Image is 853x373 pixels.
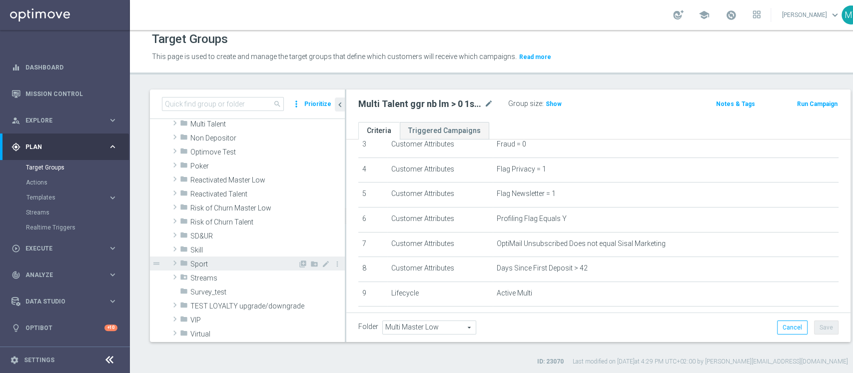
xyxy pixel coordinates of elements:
[25,144,108,150] span: Plan
[358,306,387,331] td: 10
[699,9,710,20] span: school
[26,223,104,231] a: Realtime Triggers
[24,357,54,363] a: Settings
[715,98,756,109] button: Notes & Tags
[387,232,493,257] td: Customer Attributes
[180,287,188,298] i: folder
[11,116,108,125] div: Explore
[11,63,118,71] div: equalizer Dashboard
[11,323,20,332] i: lightbulb
[26,190,129,205] div: Templates
[190,330,345,338] span: Virtual
[387,157,493,182] td: Customer Attributes
[387,306,493,331] td: Existing Target Group
[180,119,188,130] i: folder
[358,98,482,110] h2: Multi Talent ggr nb lm > 0 1st NO Casino & GeV lm saldo
[26,205,129,220] div: Streams
[358,257,387,282] td: 8
[830,9,841,20] span: keyboard_arrow_down
[387,207,493,232] td: Customer Attributes
[11,314,117,341] div: Optibot
[152,52,517,60] span: This page is used to create and manage the target groups that define which customers will receive...
[546,100,562,107] span: Show
[190,260,298,268] span: Sport
[400,122,489,139] a: Triggered Campaigns
[497,214,567,223] span: Profiling Flag Equals Y
[26,178,104,186] a: Actions
[25,245,108,251] span: Execute
[497,189,556,198] span: Flag Newsletter = 1
[291,97,301,111] i: more_vert
[387,182,493,207] td: Customer Attributes
[11,244,108,253] div: Execute
[180,231,188,242] i: folder
[11,270,20,279] i: track_changes
[11,244,118,252] button: play_circle_outline Execute keyboard_arrow_right
[26,194,108,200] div: Templates
[497,140,526,148] span: Fraud = 0
[335,97,345,111] button: chevron_left
[11,90,118,98] button: Mission Control
[497,239,666,248] span: OptiMail Unsubscribed Does not equal Sisal Marketing
[273,100,281,108] span: search
[814,320,839,334] button: Save
[26,220,129,235] div: Realtime Triggers
[333,260,341,268] i: more_vert
[25,314,104,341] a: Optibot
[108,243,117,253] i: keyboard_arrow_right
[508,99,542,108] label: Group size
[180,203,188,214] i: folder
[358,232,387,257] td: 7
[190,134,345,142] span: Non Depositor
[11,297,118,305] button: Data Studio keyboard_arrow_right
[387,281,493,306] td: Lifecycle
[310,260,318,268] i: Add Folder
[387,133,493,158] td: Customer Attributes
[180,147,188,158] i: folder
[777,320,808,334] button: Cancel
[180,175,188,186] i: folder
[180,217,188,228] i: folder
[190,274,345,282] span: Streams
[152,32,228,46] h1: Target Groups
[358,322,378,331] label: Folder
[497,264,588,272] span: Days Since First Deposit > 42
[190,246,345,254] span: Skill
[11,270,108,279] div: Analyze
[322,260,330,268] i: Rename Folder
[180,161,188,172] i: folder
[11,271,118,279] div: track_changes Analyze keyboard_arrow_right
[358,133,387,158] td: 3
[497,165,546,173] span: Flag Privacy = 1
[11,324,118,332] button: lightbulb Optibot +10
[108,193,117,202] i: keyboard_arrow_right
[537,357,564,366] label: ID: 23070
[11,54,117,80] div: Dashboard
[25,117,108,123] span: Explore
[190,288,345,296] span: Survey_test
[180,301,188,312] i: folder
[11,142,108,151] div: Plan
[11,116,20,125] i: person_search
[25,298,108,304] span: Data Studio
[190,190,345,198] span: Reactivated Talent
[11,116,118,124] button: person_search Explore keyboard_arrow_right
[26,208,104,216] a: Streams
[190,302,345,310] span: TEST LOYALTY upgrade/downgrade
[26,194,98,200] span: Templates
[497,289,532,297] span: Active Multi
[108,142,117,151] i: keyboard_arrow_right
[358,182,387,207] td: 5
[26,193,118,201] button: Templates keyboard_arrow_right
[11,143,118,151] button: gps_fixed Plan keyboard_arrow_right
[190,204,345,212] span: Risk of Churn Master Low
[104,324,117,331] div: +10
[162,97,284,111] input: Quick find group or folder
[180,329,188,340] i: folder
[11,80,117,107] div: Mission Control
